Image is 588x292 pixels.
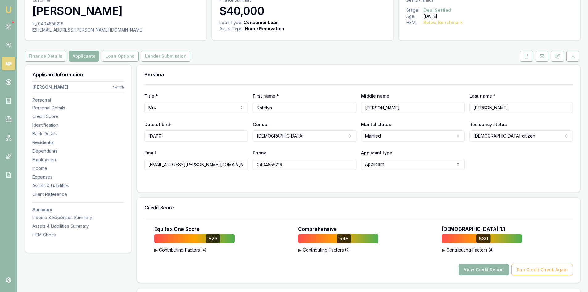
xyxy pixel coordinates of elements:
[469,122,507,127] label: Residency status
[32,122,124,128] div: Identification
[406,13,423,19] div: Age:
[32,232,124,238] div: HEM Check
[406,7,423,13] div: Stage:
[423,13,437,19] div: [DATE]
[25,51,68,62] a: Finance Details
[141,51,190,62] button: Lender Submission
[469,93,496,99] label: Last name *
[298,225,337,233] p: Comprehensive
[253,159,356,170] input: 0431 234 567
[32,223,124,229] div: Assets & Liabilities Summary
[32,105,124,111] div: Personal Details
[32,98,124,102] h3: Personal
[144,72,573,77] h3: Personal
[32,27,199,33] div: [EMAIL_ADDRESS][PERSON_NAME][DOMAIN_NAME]
[140,51,192,62] a: Lender Submission
[32,148,124,154] div: Dependants
[337,234,351,243] div: 598
[511,264,573,275] button: Run Credit Check Again
[476,234,491,243] div: 530
[32,183,124,189] div: Assets & Liabilities
[32,139,124,146] div: Residential
[144,130,248,142] input: DD/MM/YYYY
[206,234,220,243] div: 823
[442,247,522,253] button: ▶Contributing Factors(4)
[253,122,269,127] label: Gender
[253,150,267,155] label: Phone
[423,7,451,13] div: Deal Settled
[68,51,100,62] a: Applicants
[32,72,124,77] h3: Applicant Information
[361,122,391,127] label: Marital status
[32,165,124,171] div: Income
[32,5,199,17] h3: [PERSON_NAME]
[245,26,284,32] div: Home Renovation
[32,131,124,137] div: Bank Details
[154,247,235,253] button: ▶Contributing Factors(4)
[219,26,244,32] div: Asset Type :
[298,247,378,253] button: ▶Contributing Factors(2)
[69,51,99,62] button: Applicants
[201,248,206,252] span: ( 4 )
[244,19,279,26] div: Consumer Loan
[489,248,494,252] span: ( 4 )
[144,93,158,99] label: Title *
[219,5,386,17] h3: $40,000
[32,214,124,221] div: Income & Expenses Summary
[32,191,124,197] div: Client Reference
[459,264,509,275] button: View Credit Report
[154,247,158,253] span: ▶
[361,93,389,99] label: Middle name
[32,84,68,90] div: [PERSON_NAME]
[423,19,463,26] div: Below Benchmark
[112,85,124,90] div: switch
[442,225,505,233] p: [DEMOGRAPHIC_DATA] 1.1
[298,247,302,253] span: ▶
[345,248,350,252] span: ( 2 )
[154,225,200,233] p: Equifax One Score
[144,205,573,210] h3: Credit Score
[25,51,66,62] button: Finance Details
[406,19,423,26] div: HEM:
[361,150,392,155] label: Applicant type
[32,157,124,163] div: Employment
[102,51,139,62] button: Loan Options
[32,174,124,180] div: Expenses
[32,21,199,27] div: 0404559219
[100,51,140,62] a: Loan Options
[219,19,242,26] div: Loan Type:
[32,113,124,120] div: Credit Score
[5,6,12,14] img: emu-icon-u.png
[144,122,172,127] label: Date of birth
[144,150,156,155] label: Email
[32,208,124,212] h3: Summary
[442,247,445,253] span: ▶
[253,93,279,99] label: First name *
